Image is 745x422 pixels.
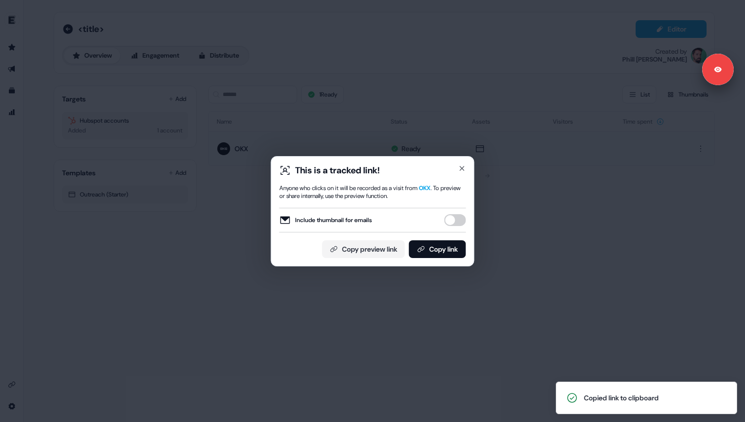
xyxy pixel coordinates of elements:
[295,164,380,176] div: This is a tracked link!
[322,240,405,258] button: Copy preview link
[409,240,466,258] button: Copy link
[584,393,659,403] div: Copied link to clipboard
[419,184,431,192] span: OKX
[279,184,466,200] div: Anyone who clicks on it will be recorded as a visit from . To preview or share internally, use th...
[279,214,372,226] label: Include thumbnail for emails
